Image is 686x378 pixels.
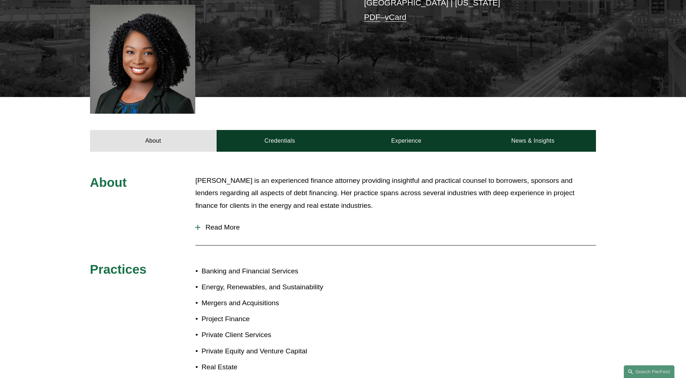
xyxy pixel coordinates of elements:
a: vCard [385,13,406,22]
a: PDF [364,13,380,22]
a: News & Insights [469,130,596,152]
span: About [90,175,127,189]
p: Mergers and Acquisitions [201,297,343,310]
p: Energy, Renewables, and Sustainability [201,281,343,294]
p: Real Estate [201,361,343,374]
p: Banking and Financial Services [201,265,343,278]
p: Private Client Services [201,329,343,341]
a: Credentials [217,130,343,152]
p: Project Finance [201,313,343,325]
p: Private Equity and Venture Capital [201,345,343,358]
a: About [90,130,217,152]
a: Search this site [624,365,674,378]
a: Experience [343,130,470,152]
button: Read More [195,218,596,237]
span: Read More [200,223,596,231]
span: Practices [90,262,147,276]
p: [PERSON_NAME] is an experienced finance attorney providing insightful and practical counsel to bo... [195,175,596,212]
